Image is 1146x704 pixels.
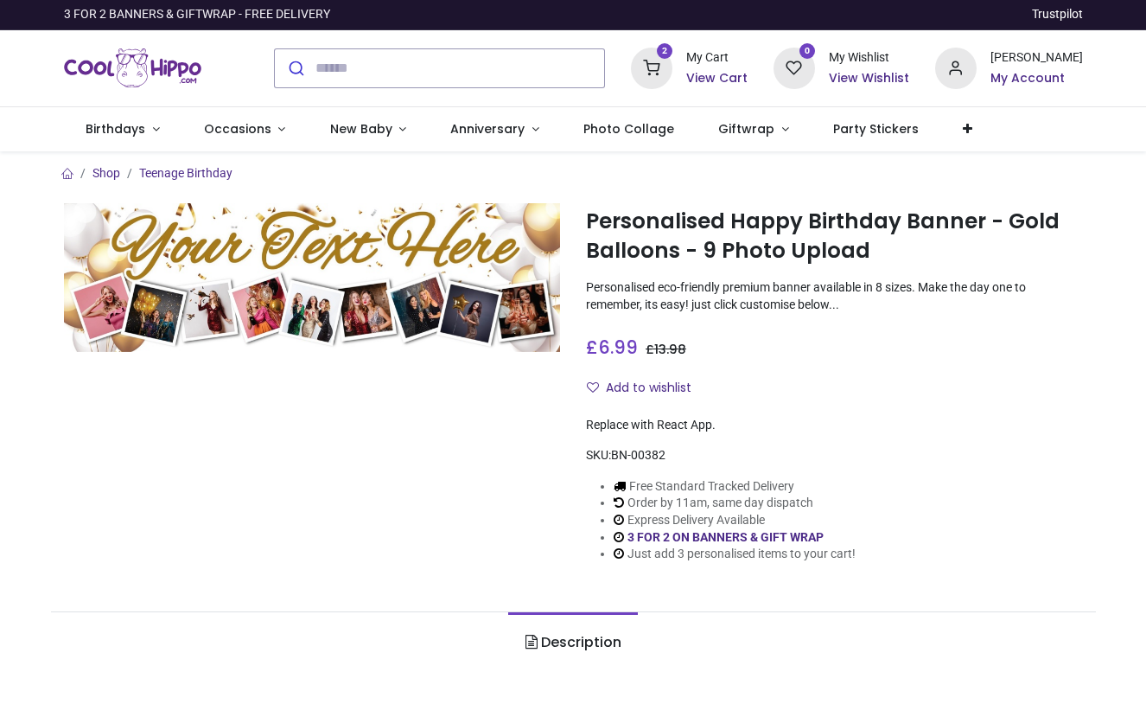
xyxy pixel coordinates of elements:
div: SKU: [586,447,1083,464]
span: Anniversary [450,120,525,138]
a: Logo of Cool Hippo [64,44,202,93]
a: 2 [631,60,672,74]
sup: 0 [799,43,816,60]
img: Personalised Happy Birthday Banner - Gold Balloons - 9 Photo Upload [64,203,561,352]
span: £ [586,335,638,360]
button: Add to wishlistAdd to wishlist [586,374,706,403]
li: Just add 3 personalised items to your cart! [614,546,856,563]
a: New Baby [308,107,429,152]
a: Teenage Birthday [139,166,232,180]
img: Cool Hippo [64,44,202,93]
li: Order by 11am, same day dispatch [614,495,856,512]
a: View Wishlist [829,70,909,87]
span: £ [646,341,686,358]
span: Giftwrap [718,120,774,138]
a: Shop [92,166,120,180]
div: My Wishlist [829,49,909,67]
div: My Cart [686,49,748,67]
li: Express Delivery Available [614,512,856,529]
li: Free Standard Tracked Delivery [614,478,856,496]
span: 13.98 [654,341,686,358]
p: Personalised eco-friendly premium banner available in 8 sizes. Make the day one to remember, its ... [586,279,1083,313]
button: Submit [275,49,315,87]
a: Giftwrap [697,107,812,152]
span: Occasions [204,120,271,138]
a: Birthdays [64,107,182,152]
a: Occasions [181,107,308,152]
a: Trustpilot [1032,6,1083,23]
span: BN-00382 [611,448,665,462]
span: Birthdays [86,120,145,138]
a: Anniversary [429,107,562,152]
div: 3 FOR 2 BANNERS & GIFTWRAP - FREE DELIVERY [64,6,330,23]
a: My Account [990,70,1083,87]
a: 0 [774,60,815,74]
i: Add to wishlist [587,381,599,394]
div: Replace with React App. [586,417,1083,434]
a: View Cart [686,70,748,87]
span: 6.99 [598,335,638,360]
sup: 2 [657,43,673,60]
h1: Personalised Happy Birthday Banner - Gold Balloons - 9 Photo Upload [586,207,1083,266]
a: Description [508,612,637,673]
a: 3 FOR 2 ON BANNERS & GIFT WRAP [627,530,824,544]
span: Party Stickers [833,120,919,138]
span: Photo Collage [583,120,674,138]
div: [PERSON_NAME] [990,49,1083,67]
span: New Baby [330,120,392,138]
